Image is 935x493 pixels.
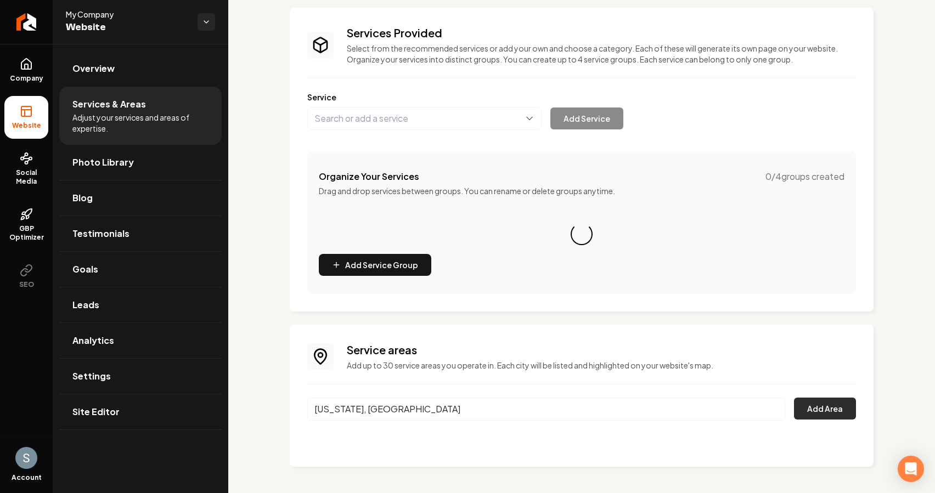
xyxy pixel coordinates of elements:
div: Open Intercom Messenger [898,456,924,482]
a: Blog [59,180,222,216]
span: Photo Library [72,156,134,169]
a: Goals [59,252,222,287]
span: My Company [66,9,189,20]
input: Search for a city, county, or neighborhood... [307,398,785,421]
a: Leads [59,287,222,322]
span: Analytics [72,334,114,347]
label: Service [307,92,856,103]
a: Company [4,49,48,92]
span: Website [8,121,46,130]
span: SEO [15,280,38,289]
span: Site Editor [72,405,120,418]
a: Photo Library [59,145,222,180]
span: Website [66,20,189,35]
span: Services & Areas [72,98,146,111]
span: Company [5,74,48,83]
span: Settings [72,370,111,383]
span: Leads [72,298,99,311]
span: Adjust your services and areas of expertise. [72,112,209,134]
p: Drag and drop services between groups. You can rename or delete groups anytime. [319,185,844,196]
span: Blog [72,191,93,205]
button: Add Service Group [319,254,431,276]
img: Saygun Erkaraman [15,447,37,469]
span: Goals [72,263,98,276]
a: GBP Optimizer [4,199,48,251]
p: Add up to 30 service areas you operate in. Each city will be listed and highlighted on your websi... [347,360,856,371]
a: Site Editor [59,394,222,429]
a: Analytics [59,323,222,358]
button: Open user button [15,447,37,469]
img: Rebolt Logo [16,13,37,31]
span: 0 / 4 groups created [765,170,844,183]
span: GBP Optimizer [4,224,48,242]
span: Social Media [4,168,48,186]
h3: Services Provided [347,25,856,41]
a: Social Media [4,143,48,195]
a: Settings [59,359,222,394]
button: Add Area [794,398,856,420]
button: SEO [4,255,48,298]
h3: Service areas [347,342,856,358]
p: Select from the recommended services or add your own and choose a category. Each of these will ge... [347,43,856,65]
a: Overview [59,51,222,86]
h4: Organize Your Services [319,170,419,183]
div: Loading [571,223,593,245]
span: Overview [72,62,115,75]
span: Testimonials [72,227,129,240]
a: Testimonials [59,216,222,251]
span: Account [12,473,42,482]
